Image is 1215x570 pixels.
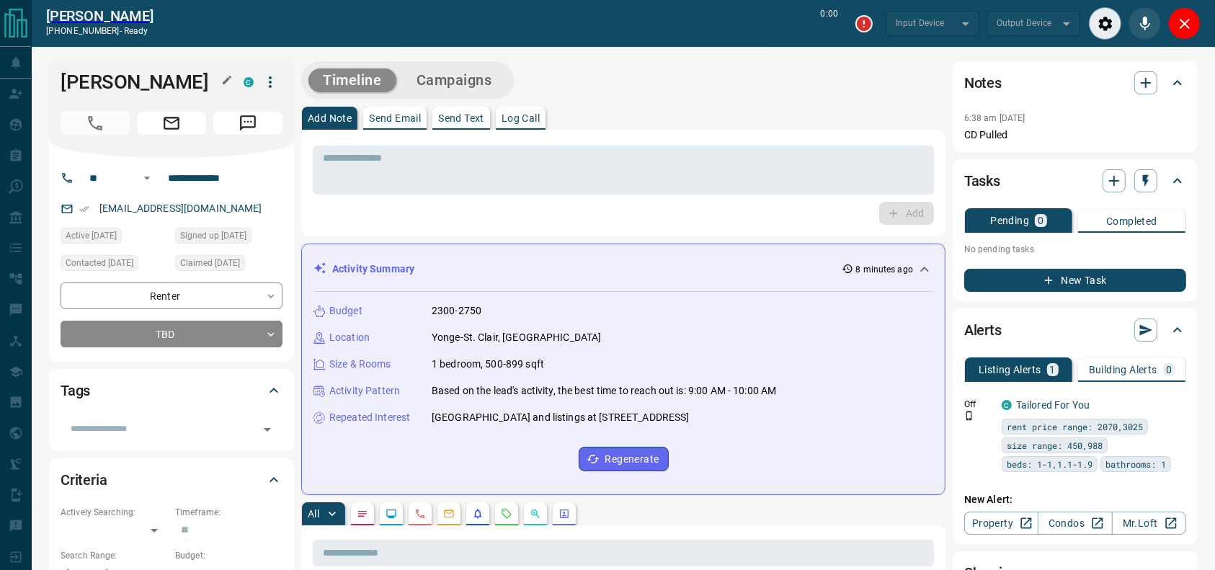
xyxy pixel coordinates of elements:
div: Criteria [61,463,282,497]
div: Close [1168,7,1201,40]
span: Message [213,112,282,135]
p: Add Note [308,113,352,123]
div: Tasks [964,164,1186,198]
h1: [PERSON_NAME] [61,71,222,94]
p: CD Pulled [964,128,1186,143]
div: Sat Aug 09 2025 [175,228,282,248]
div: Alerts [964,313,1186,347]
p: Pending [990,215,1029,226]
p: 6:38 am [DATE] [964,113,1025,123]
div: Sat Aug 09 2025 [61,255,168,275]
p: 0:00 [821,7,838,40]
div: condos.ca [244,77,254,87]
svg: Listing Alerts [472,508,484,520]
svg: Email Verified [79,204,89,214]
p: Based on the lead's activity, the best time to reach out is: 9:00 AM - 10:00 AM [432,383,776,398]
span: Call [61,112,130,135]
h2: Notes [964,71,1002,94]
button: Open [138,169,156,187]
a: Tailored For You [1016,399,1090,411]
h2: Tags [61,379,90,402]
a: Condos [1038,512,1112,535]
a: Mr.Loft [1112,512,1186,535]
svg: Notes [357,508,368,520]
span: beds: 1-1,1.1-1.9 [1007,457,1092,471]
span: Claimed [DATE] [180,256,240,270]
div: Activity Summary8 minutes ago [313,256,933,282]
span: ready [124,26,148,36]
p: Completed [1106,216,1157,226]
p: New Alert: [964,492,1186,507]
button: Open [257,419,277,440]
p: Activity Summary [332,262,414,277]
span: Email [137,112,206,135]
p: Budget [329,303,362,319]
p: 0 [1166,365,1172,375]
svg: Lead Browsing Activity [386,508,397,520]
p: Send Email [369,113,421,123]
div: Notes [964,66,1186,100]
div: Renter [61,282,282,309]
svg: Calls [414,508,426,520]
h2: Criteria [61,468,107,491]
h2: Tasks [964,169,1000,192]
p: [PHONE_NUMBER] - [46,25,153,37]
p: Budget: [175,549,282,562]
svg: Requests [501,508,512,520]
p: 1 bedroom, 500-899 sqft [432,357,544,372]
div: Sat Aug 09 2025 [175,255,282,275]
div: Sun Aug 10 2025 [61,228,168,248]
p: No pending tasks [964,239,1186,260]
p: Location [329,330,370,345]
h2: Alerts [964,319,1002,342]
a: [EMAIL_ADDRESS][DOMAIN_NAME] [99,202,262,214]
p: 8 minutes ago [856,263,913,276]
svg: Push Notification Only [964,411,974,421]
p: Building Alerts [1089,365,1157,375]
p: Size & Rooms [329,357,391,372]
p: Send Text [438,113,484,123]
p: Repeated Interest [329,410,410,425]
button: Regenerate [579,447,669,471]
div: Audio Settings [1089,7,1121,40]
span: rent price range: 2070,3025 [1007,419,1143,434]
a: Property [964,512,1038,535]
button: New Task [964,269,1186,292]
p: 2300-2750 [432,303,481,319]
p: 0 [1038,215,1043,226]
svg: Agent Actions [558,508,570,520]
p: Timeframe: [175,506,282,519]
p: Log Call [502,113,540,123]
div: TBD [61,321,282,347]
span: bathrooms: 1 [1105,457,1166,471]
button: Timeline [308,68,396,92]
p: [GEOGRAPHIC_DATA] and listings at [STREET_ADDRESS] [432,410,690,425]
svg: Opportunities [530,508,541,520]
p: Listing Alerts [979,365,1041,375]
span: Active [DATE] [66,228,117,243]
span: Contacted [DATE] [66,256,133,270]
p: Actively Searching: [61,506,168,519]
button: Campaigns [402,68,507,92]
div: Tags [61,373,282,408]
span: size range: 450,988 [1007,438,1103,453]
a: [PERSON_NAME] [46,7,153,25]
p: 1 [1050,365,1056,375]
p: Search Range: [61,549,168,562]
p: Activity Pattern [329,383,400,398]
p: Off [964,398,993,411]
p: All [308,509,319,519]
div: condos.ca [1002,400,1012,410]
p: Yonge-St. Clair, [GEOGRAPHIC_DATA] [432,330,601,345]
div: Mute [1129,7,1161,40]
span: Signed up [DATE] [180,228,246,243]
svg: Emails [443,508,455,520]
